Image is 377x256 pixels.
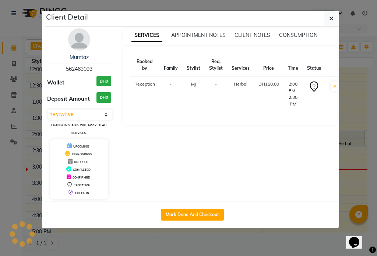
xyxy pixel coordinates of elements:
[283,76,303,112] td: 2:00 PM-2:30 PM
[161,209,224,221] button: Mark Done And Checkout
[47,95,90,103] span: Deposit Amount
[51,123,107,135] small: Change in status will apply to all services.
[283,54,303,76] th: Time
[75,191,89,195] span: CHECK-IN
[96,92,111,103] h3: DH0
[331,82,346,91] button: START
[131,29,162,42] span: SERVICES
[68,28,90,51] img: avatar
[235,32,270,38] span: CLIENT NOTES
[46,11,88,23] h5: Client Detail
[130,54,159,76] th: Booked by
[205,76,227,112] td: -
[96,76,111,87] h3: DH0
[346,226,370,249] iframe: chat widget
[254,54,283,76] th: Price
[130,76,159,112] td: Reception
[70,54,89,60] a: Mumtaz
[74,160,88,164] span: DROPPED
[182,54,205,76] th: Stylist
[205,54,227,76] th: Req. Stylist
[73,168,91,172] span: COMPLETED
[159,54,182,76] th: Family
[72,152,92,156] span: IN PROGRESS
[73,176,90,179] span: CONFIRMED
[159,76,182,112] td: -
[191,81,196,87] span: Mj
[74,183,90,187] span: TENTATIVE
[66,66,92,72] span: 562463093
[171,32,226,38] span: APPOINTMENT NOTES
[303,54,325,76] th: Status
[279,32,317,38] span: CONSUMPTION
[258,81,279,87] div: DH150.00
[73,145,89,148] span: UPCOMING
[232,81,250,87] div: Herbal
[47,79,64,87] span: Wallet
[227,54,254,76] th: Services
